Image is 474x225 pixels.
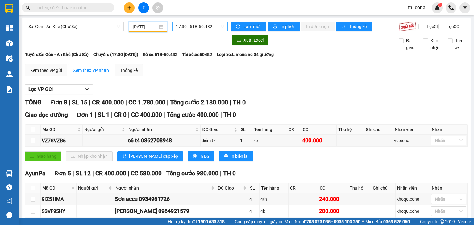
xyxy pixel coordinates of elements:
[176,22,224,31] span: 17:30 - 51B-50.482
[223,170,236,177] span: TH 0
[289,183,318,193] th: CR
[432,126,466,133] div: Nhãn
[218,185,242,191] span: ĐC Giao
[92,99,124,106] span: CR 400.000
[396,183,430,193] th: Nhân viên
[170,99,228,106] span: Tổng cước 2.180.000
[399,22,416,31] img: 9k=
[337,125,364,135] th: Thu hộ
[5,4,13,13] img: logo-vxr
[424,23,440,30] span: Lọc CR
[243,37,264,43] span: Xuất Excel
[249,208,258,215] div: 4
[6,25,13,31] img: dashboard-icon
[73,67,109,74] div: Xem theo VP nhận
[202,137,238,144] div: điẻm t7
[237,38,241,43] span: download
[6,170,13,177] img: warehouse-icon
[301,22,335,31] button: In đơn chọn
[235,218,283,225] span: Cung cấp máy in - giấy in:
[120,67,138,74] div: Thống kê
[128,170,129,177] span: |
[41,205,77,217] td: S3VF95HY
[129,153,178,160] span: [PERSON_NAME] sắp xếp
[285,218,360,225] span: Miền Nam
[397,208,429,215] div: khoq8.cohai
[217,51,274,58] span: Loại xe: Limousine 34 giường
[319,195,347,203] div: 240.000
[124,2,135,13] button: plus
[78,185,107,191] span: Người gửi
[117,151,183,161] button: sort-ascending[PERSON_NAME] sắp xếp
[383,219,410,224] strong: 0369 525 060
[273,24,278,29] span: printer
[111,111,113,118] span: |
[223,111,236,118] span: TH 0
[28,22,120,31] span: Sài Gòn - An Khê (Chư Sê)
[439,3,441,7] span: 1
[152,2,163,13] button: aim
[6,71,13,77] img: warehouse-icon
[336,22,372,31] button: bar-chartThống kê
[93,51,138,58] span: Chuyến: (17:30 [DATE])
[131,111,162,118] span: CC 400.000
[253,137,286,144] div: xe
[55,170,71,177] span: Đơn 5
[6,184,12,190] span: question-circle
[42,137,81,145] div: VZ7SVZB6
[397,196,429,202] div: khoq8.cohai
[281,23,295,30] span: In phơi
[364,125,393,135] th: Ghi chú
[77,111,94,118] span: Đơn 1
[239,125,252,135] th: SL
[125,99,127,106] span: |
[220,170,222,177] span: |
[301,125,337,135] th: CC
[41,135,83,147] td: VZ7SVZB6
[393,125,430,135] th: Nhân viên
[128,111,130,118] span: |
[131,170,162,177] span: CC 580.000
[260,183,289,193] th: Tên hàng
[260,208,287,215] div: 4b
[199,153,209,160] span: In DS
[85,87,89,92] span: down
[394,137,429,144] div: vu.cohai
[138,2,149,13] button: file-add
[224,154,228,159] span: printer
[453,37,468,51] span: Trên xe
[348,183,371,193] th: Thu hộ
[98,111,110,118] span: SL 1
[89,99,90,106] span: |
[84,126,121,133] span: Người gửi
[128,136,199,145] div: c6 t4 0862708948
[6,198,12,204] span: notification
[167,99,168,106] span: |
[156,6,160,10] span: aim
[115,185,210,191] span: Người nhận
[167,111,219,118] span: Tổng cước 400.000
[133,23,157,30] input: 11/10/2025
[34,4,107,11] input: Tìm tên, số ĐT hoặc mã đơn
[341,24,347,29] span: bar-chart
[168,218,225,225] span: Hỗ trợ kỹ thuật:
[42,126,76,133] span: Mã GD
[95,111,96,118] span: |
[231,153,248,160] span: In biên lai
[302,136,335,145] div: 400.000
[232,35,268,45] button: downloadXuất Excel
[243,23,261,30] span: Làm mới
[30,67,62,74] div: Xem theo VP gửi
[287,125,301,135] th: CR
[92,170,94,177] span: |
[143,51,177,58] span: Số xe: 51B-50.482
[404,37,419,51] span: Đã giao
[25,111,68,118] span: Giao dọc đường
[122,154,127,159] span: sort-ascending
[448,5,454,10] img: phone-icon
[128,99,165,106] span: CC 1.780.000
[72,99,87,106] span: SL 15
[202,126,233,133] span: ĐC Giao
[230,99,231,106] span: |
[25,151,61,161] button: uploadGiao hàng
